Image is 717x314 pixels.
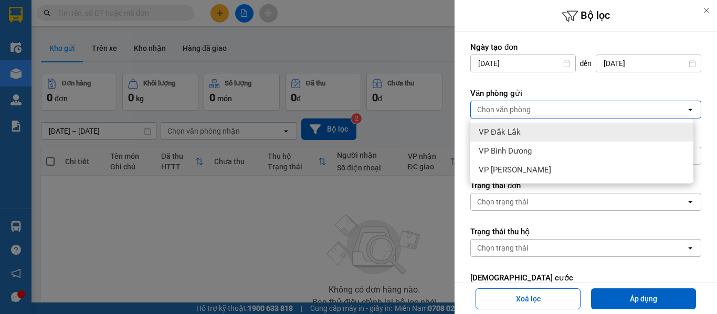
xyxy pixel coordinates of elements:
label: Ngày tạo đơn [470,42,701,52]
span: VP Đắk Lắk [479,127,521,137]
label: Trạng thái thu hộ [470,226,701,237]
div: Chọn trạng thái [477,197,528,207]
div: Chọn trạng thái [477,243,528,253]
input: Select a date. [471,55,575,72]
label: Văn phòng gửi [470,88,701,99]
label: [DEMOGRAPHIC_DATA] cước [470,273,701,283]
input: Select a date. [596,55,701,72]
ul: Menu [470,118,693,183]
button: Xoá lọc [476,288,581,309]
svg: open [686,198,694,206]
svg: open [686,244,694,252]
button: Áp dụng [591,288,696,309]
span: VP [PERSON_NAME] [479,165,551,175]
span: VP Bình Dương [479,146,532,156]
div: Chọn văn phòng [477,104,531,115]
label: Trạng thái đơn [470,180,701,191]
h6: Bộ lọc [455,8,717,24]
svg: open [686,105,694,114]
span: đến [580,58,592,69]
